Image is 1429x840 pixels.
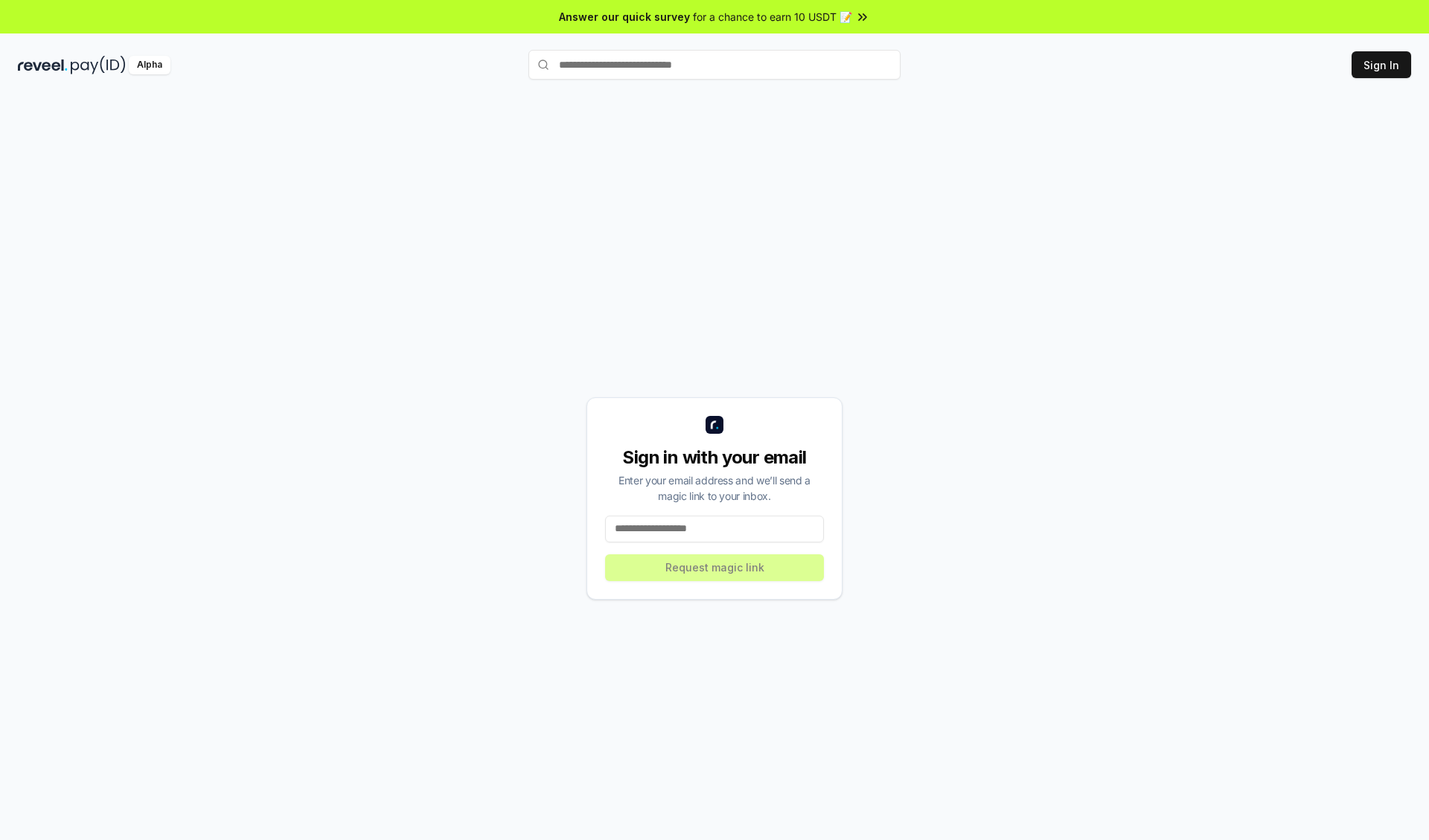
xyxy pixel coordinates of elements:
img: logo_small [706,416,723,434]
button: Sign In [1352,51,1411,78]
div: Alpha [129,56,170,74]
img: pay_id [71,56,126,74]
span: for a chance to earn 10 USDT 📝 [693,9,852,25]
div: Enter your email address and we’ll send a magic link to your inbox. [605,472,824,504]
div: Sign in with your email [605,446,824,469]
span: Answer our quick survey [559,9,690,25]
img: reveel_dark [18,56,68,74]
